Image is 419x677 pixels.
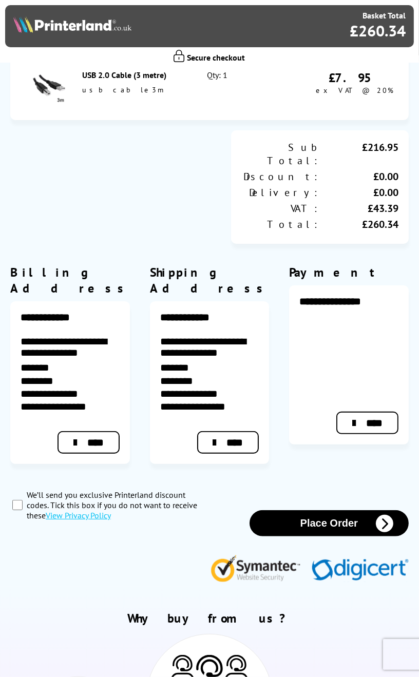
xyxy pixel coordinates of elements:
[350,21,406,41] a: £260.34
[241,170,320,183] div: Discount:
[10,264,130,296] div: Billing Address
[13,16,131,32] img: Printerland Logo
[241,186,320,199] div: Delivery:
[316,86,393,95] span: ex VAT @ 20%
[320,170,398,183] div: £0.00
[150,264,270,296] div: Shipping Address
[320,202,398,215] div: £43.39
[31,68,67,104] img: USB 2.0 Cable (3 metre)
[207,70,281,105] div: Qty: 1
[12,610,406,626] h2: Why buy from us?
[250,510,409,536] button: Place Order
[241,202,320,215] div: VAT:
[320,218,398,231] div: £260.34
[174,50,245,63] span: Secure checkout
[82,85,191,94] div: usbcable3m
[312,559,409,582] img: Digicert
[241,218,320,231] div: Total:
[316,70,393,86] div: £7.95
[27,490,206,520] label: We’ll send you exclusive Printerland discount codes. Tick this box if you do not want to receive ...
[211,553,308,582] img: Symantec Website Security
[320,186,398,199] div: £0.00
[320,141,398,167] div: £216.95
[241,141,320,167] div: Sub Total:
[289,264,409,280] div: Payment
[46,510,111,520] a: modal_privacy
[82,70,191,80] div: USB 2.0 Cable (3 metre)
[363,10,406,21] div: Basket Total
